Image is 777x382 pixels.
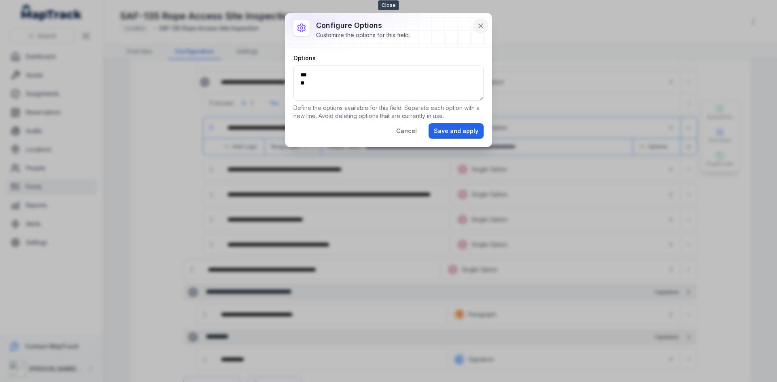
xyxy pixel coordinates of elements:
[316,20,410,31] h3: Configure options
[429,123,484,139] button: Save and apply
[391,123,422,139] button: Cancel
[316,31,410,39] div: Customize the options for this field.
[378,0,399,10] span: Close
[293,104,484,120] p: Define the options available for this field. Separate each option with a new line. Avoid deleting...
[293,54,316,62] label: Options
